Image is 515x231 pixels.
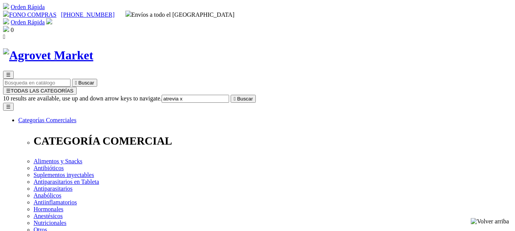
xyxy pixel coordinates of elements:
[3,33,5,40] i: 
[3,18,9,24] img: shopping-cart.svg
[34,135,512,147] p: CATEGORÍA COMERCIAL
[11,27,14,33] span: 0
[125,11,235,18] span: Envíos a todo el [GEOGRAPHIC_DATA]
[234,96,236,102] i: 
[6,88,11,94] span: ☰
[3,87,77,95] button: ☰TODAS LAS CATEGORÍAS
[162,95,229,103] input: Buscar
[3,11,9,17] img: phone.svg
[3,71,14,79] button: ☰
[18,117,76,123] a: Categorías Comerciales
[75,80,77,86] i: 
[3,95,162,102] span: 10 results are available, use up and down arrow keys to navigate.
[3,26,9,32] img: shopping-bag.svg
[79,80,94,86] span: Buscar
[72,79,97,87] button:  Buscar
[3,11,56,18] a: FONO COMPRAS
[231,95,256,103] button:  Buscar
[11,19,45,25] a: Orden Rápida
[46,18,52,24] img: user.svg
[3,79,71,87] input: Buscar
[61,11,114,18] a: [PHONE_NUMBER]
[125,11,132,17] img: delivery-truck.svg
[6,72,11,78] span: ☰
[237,96,253,102] span: Buscar
[46,19,52,25] a: Acceda a su cuenta de cliente
[3,103,14,111] button: ☰
[3,3,9,9] img: shopping-cart.svg
[3,48,93,62] img: Agrovet Market
[4,148,132,227] iframe: Brevo live chat
[11,4,45,10] a: Orden Rápida
[471,218,509,225] img: Volver arriba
